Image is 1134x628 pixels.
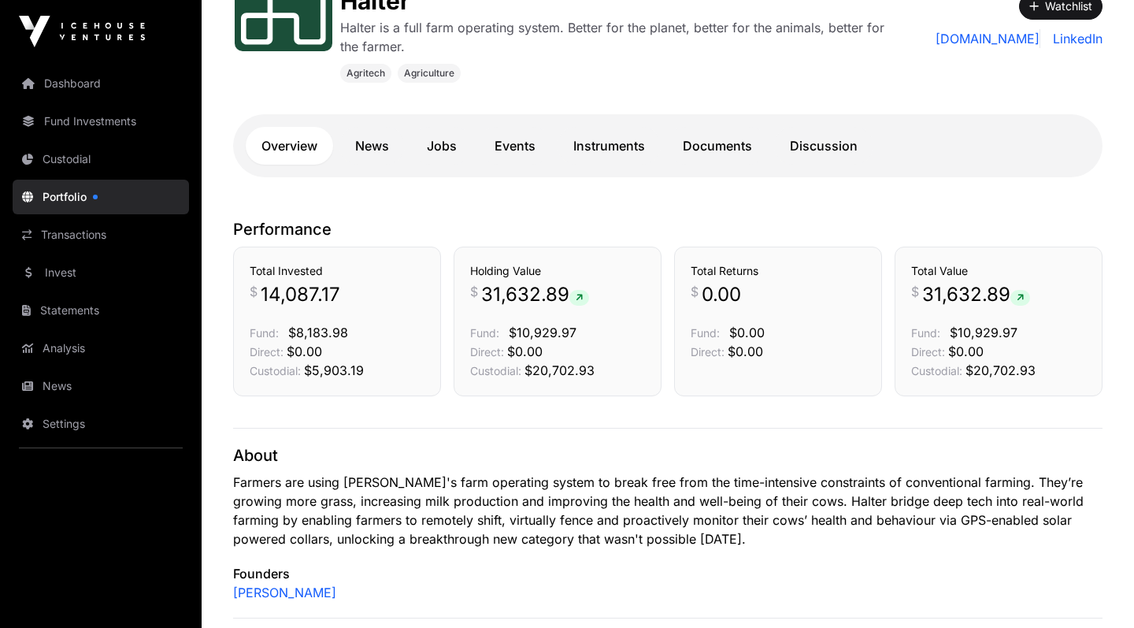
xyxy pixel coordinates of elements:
[13,255,189,290] a: Invest
[13,369,189,403] a: News
[470,326,499,340] span: Fund:
[911,345,945,359] span: Direct:
[411,127,472,165] a: Jobs
[13,104,189,139] a: Fund Investments
[691,345,724,359] span: Direct:
[246,127,1090,165] nav: Tabs
[948,344,984,359] span: $0.00
[261,282,340,307] span: 14,087.17
[470,263,645,279] h3: Holding Value
[1047,29,1102,48] a: LinkedIn
[729,325,765,340] span: $0.00
[233,444,1102,466] p: About
[250,345,283,359] span: Direct:
[250,282,258,301] span: $
[13,293,189,328] a: Statements
[233,218,1102,240] p: Performance
[404,67,454,80] span: Agriculture
[774,127,873,165] a: Discussion
[667,127,768,165] a: Documents
[246,127,333,165] a: Overview
[13,180,189,214] a: Portfolio
[936,29,1040,48] a: [DOMAIN_NAME]
[911,326,940,340] span: Fund:
[911,364,962,377] span: Custodial:
[304,362,364,378] span: $5,903.19
[13,66,189,101] a: Dashboard
[481,282,589,307] span: 31,632.89
[339,127,405,165] a: News
[524,362,595,378] span: $20,702.93
[346,67,385,80] span: Agritech
[470,364,521,377] span: Custodial:
[340,18,885,56] p: Halter is a full farm operating system. Better for the planet, better for the animals, better for...
[691,263,865,279] h3: Total Returns
[13,217,189,252] a: Transactions
[13,142,189,177] a: Custodial
[922,282,1030,307] span: 31,632.89
[691,282,699,301] span: $
[250,364,301,377] span: Custodial:
[691,326,720,340] span: Fund:
[13,407,189,441] a: Settings
[233,564,1102,583] p: Founders
[288,325,348,340] span: $8,183.98
[728,344,763,359] span: $0.00
[702,282,741,307] span: 0.00
[509,325,576,340] span: $10,929.97
[558,127,661,165] a: Instruments
[1055,552,1134,628] iframe: Chat Widget
[507,344,543,359] span: $0.00
[911,282,919,301] span: $
[19,16,145,47] img: Icehouse Ventures Logo
[233,473,1102,548] p: Farmers are using [PERSON_NAME]'s farm operating system to break free from the time-intensive con...
[287,344,322,359] span: $0.00
[470,345,504,359] span: Direct:
[950,325,1017,340] span: $10,929.97
[13,331,189,366] a: Analysis
[479,127,551,165] a: Events
[965,362,1036,378] span: $20,702.93
[233,583,336,602] a: [PERSON_NAME]
[250,326,279,340] span: Fund:
[470,282,478,301] span: $
[250,263,424,279] h3: Total Invested
[911,263,1086,279] h3: Total Value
